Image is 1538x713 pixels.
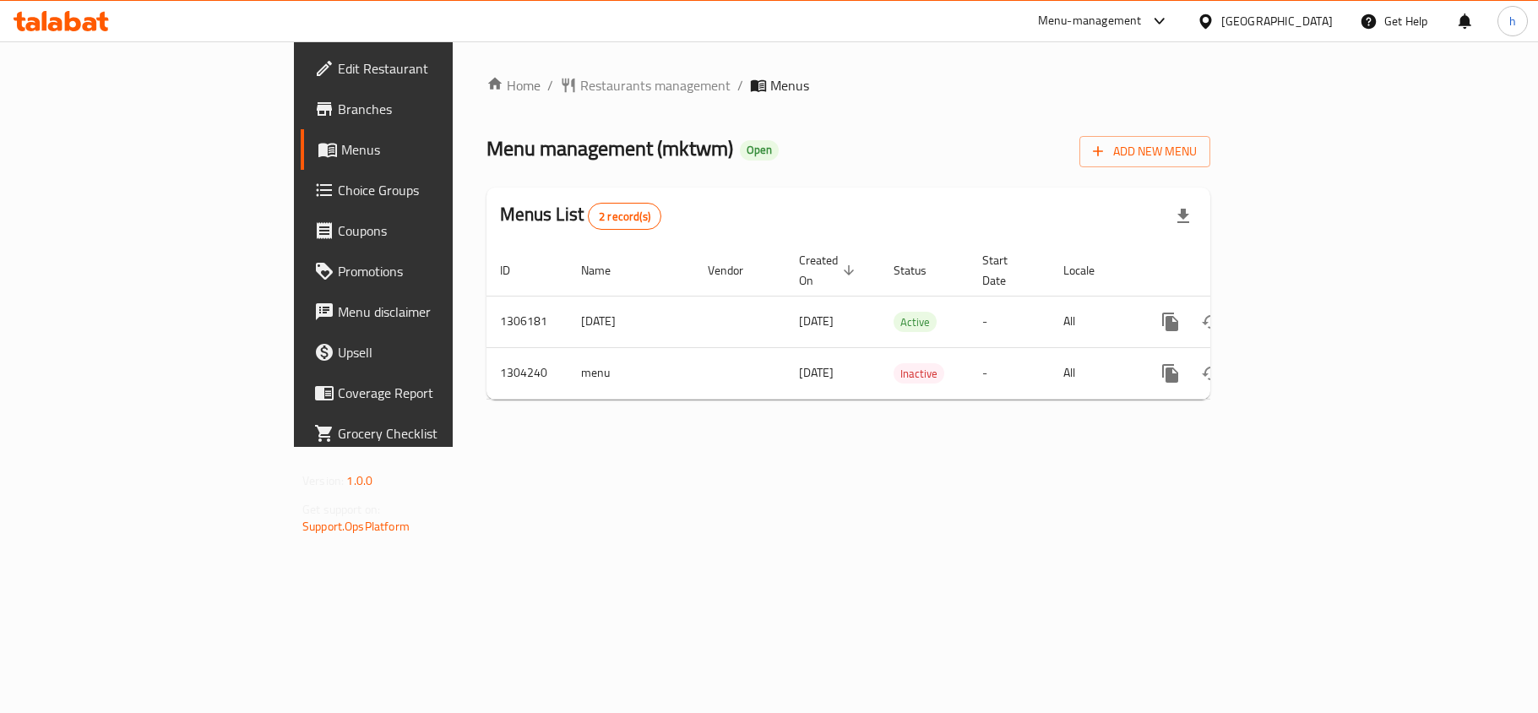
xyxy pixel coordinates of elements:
span: Inactive [894,364,944,384]
li: / [737,75,743,95]
span: Status [894,260,948,280]
td: All [1050,347,1137,399]
span: 2 record(s) [589,209,660,225]
div: Menu-management [1038,11,1142,31]
a: Restaurants management [560,75,731,95]
span: 1.0.0 [346,470,372,492]
span: Menu disclaimer [338,302,537,322]
div: Total records count [588,203,661,230]
span: Coupons [338,220,537,241]
h2: Menus List [500,202,661,230]
span: Menu management ( mktwm ) [486,129,733,167]
span: Restaurants management [580,75,731,95]
a: Grocery Checklist [301,413,551,454]
nav: breadcrumb [486,75,1210,95]
span: Get support on: [302,498,380,520]
span: Version: [302,470,344,492]
span: Promotions [338,261,537,281]
span: Start Date [982,250,1030,291]
span: Name [581,260,633,280]
span: Choice Groups [338,180,537,200]
a: Coupons [301,210,551,251]
a: Choice Groups [301,170,551,210]
a: Edit Restaurant [301,48,551,89]
span: Vendor [708,260,765,280]
span: Locale [1063,260,1117,280]
span: Menus [341,139,537,160]
span: Coverage Report [338,383,537,403]
td: - [969,347,1050,399]
span: [DATE] [799,310,834,332]
a: Support.OpsPlatform [302,515,410,537]
button: Add New Menu [1079,136,1210,167]
span: Upsell [338,342,537,362]
span: Menus [770,75,809,95]
span: Active [894,313,937,332]
td: [DATE] [568,296,694,347]
table: enhanced table [486,245,1326,400]
span: Edit Restaurant [338,58,537,79]
th: Actions [1137,245,1326,297]
a: Menu disclaimer [301,291,551,332]
button: more [1150,353,1191,394]
span: Created On [799,250,860,291]
button: Change Status [1191,353,1231,394]
div: Open [740,140,779,161]
a: Menus [301,129,551,170]
div: [GEOGRAPHIC_DATA] [1221,12,1333,30]
span: Add New Menu [1093,141,1197,162]
td: - [969,296,1050,347]
span: h [1509,12,1516,30]
a: Branches [301,89,551,129]
button: more [1150,302,1191,342]
span: Grocery Checklist [338,423,537,444]
a: Upsell [301,332,551,373]
a: Promotions [301,251,551,291]
div: Export file [1163,196,1204,237]
a: Coverage Report [301,373,551,413]
td: All [1050,296,1137,347]
span: Branches [338,99,537,119]
span: ID [500,260,532,280]
td: menu [568,347,694,399]
span: [DATE] [799,362,834,384]
span: Open [740,143,779,157]
button: Change Status [1191,302,1231,342]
